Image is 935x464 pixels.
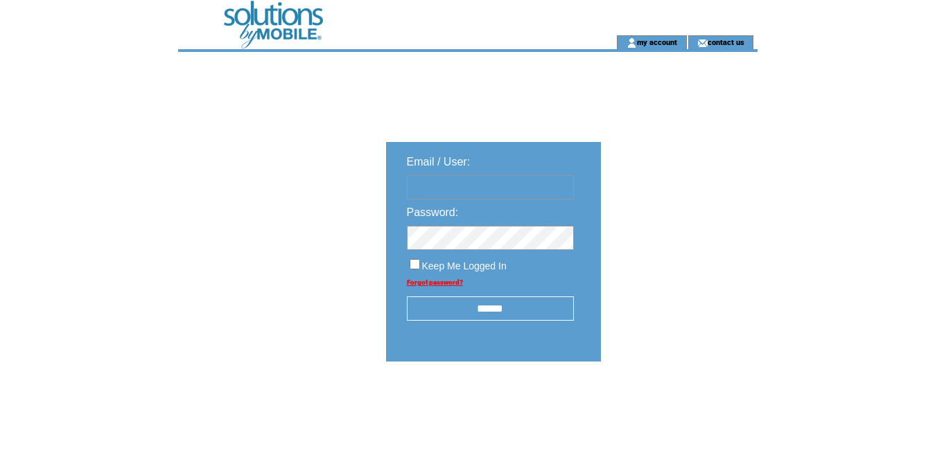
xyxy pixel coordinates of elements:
a: contact us [708,37,744,46]
span: Email / User: [407,156,471,168]
span: Keep Me Logged In [422,260,507,271]
span: Password: [407,206,459,218]
a: Forgot password? [407,278,463,286]
img: transparent.png;jsessionid=F337A8DC160F8F22794F8143573F027B [641,396,710,413]
img: contact_us_icon.gif;jsessionid=F337A8DC160F8F22794F8143573F027B [697,37,708,48]
img: account_icon.gif;jsessionid=F337A8DC160F8F22794F8143573F027B [627,37,637,48]
a: my account [637,37,677,46]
